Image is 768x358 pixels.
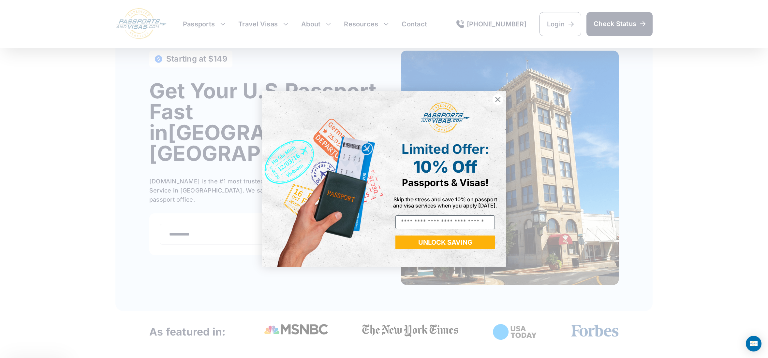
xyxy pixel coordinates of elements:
span: Passports & Visas! [402,177,489,188]
img: passports and visas [421,102,470,133]
img: de9cda0d-0715-46ca-9a25-073762a91ba7.png [262,91,384,267]
span: Skip the stress and save 10% on passport and visa services when you apply [DATE]. [393,196,497,209]
span: Limited Offer: [402,141,489,157]
button: UNLOCK SAVING [395,236,495,249]
span: 10% Off [413,157,477,177]
div: Open Intercom Messenger [746,336,761,351]
button: Close dialog [492,94,504,105]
